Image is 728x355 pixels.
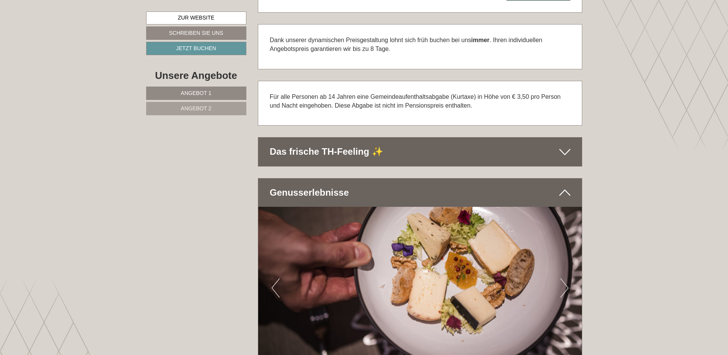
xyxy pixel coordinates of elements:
div: Unsere Angebote [146,69,246,83]
span: Angebot 2 [181,105,212,111]
a: Jetzt buchen [146,42,246,55]
p: Für alle Personen ab 14 Jahren eine Gemeindeaufenthaltsabgabe (Kurtaxe) in Höhe von € 3,50 pro Pe... [270,93,570,110]
button: Previous [272,278,280,298]
a: Zur Website [146,11,246,25]
a: Schreiben Sie uns [146,26,246,40]
strong: immer [471,37,490,43]
span: Angebot 1 [181,90,212,96]
p: Dank unserer dynamischen Preisgestaltung lohnt sich früh buchen bei uns . Ihren individuellen Ang... [270,36,570,54]
div: Das frische TH-Feeling ✨ [258,137,582,166]
div: Genuss­erlebnisse [258,178,582,207]
button: Next [560,278,568,298]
